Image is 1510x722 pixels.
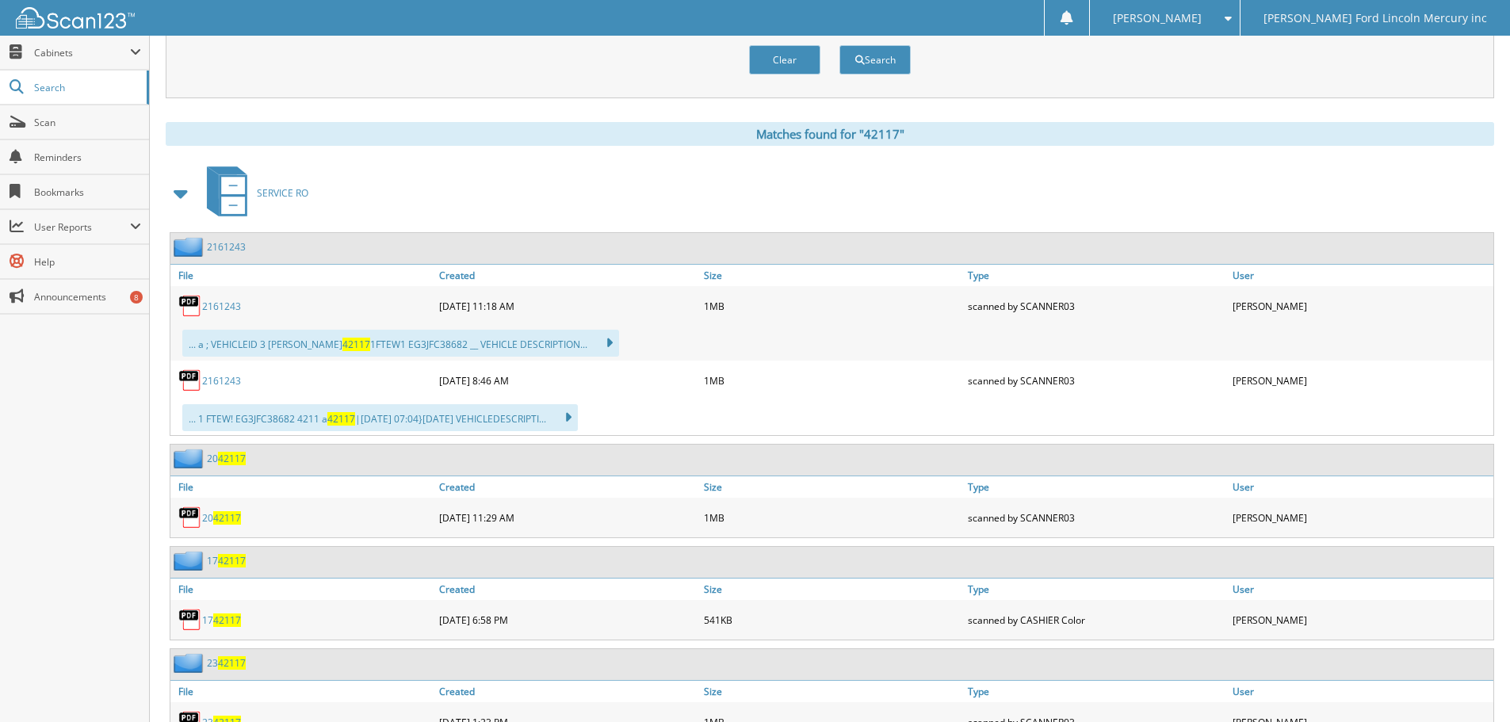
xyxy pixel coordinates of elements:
a: Size [700,265,965,286]
a: 2042117 [207,452,246,465]
div: 1MB [700,290,965,322]
div: [PERSON_NAME] [1229,604,1493,636]
div: [PERSON_NAME] [1229,290,1493,322]
button: Clear [749,45,820,74]
span: 42117 [218,452,246,465]
img: PDF.png [178,294,202,318]
a: File [170,265,435,286]
div: scanned by SCANNER03 [964,290,1229,322]
div: 8 [130,291,143,304]
div: [DATE] 6:58 PM [435,604,700,636]
span: Help [34,255,141,269]
div: [PERSON_NAME] [1229,502,1493,533]
span: Search [34,81,139,94]
a: Created [435,476,700,498]
a: Type [964,265,1229,286]
a: SERVICE RO [197,162,308,224]
span: SERVICE RO [257,186,308,200]
img: scan123-logo-white.svg [16,7,135,29]
img: folder2.png [174,237,207,257]
div: ... a ; VEHICLEID 3 [PERSON_NAME] 1FTEW1 EG3JFC38682 __ VEHICLE DESCRIPTION... [182,330,619,357]
a: 2161243 [207,240,246,254]
a: Size [700,476,965,498]
a: 2161243 [202,300,241,313]
img: folder2.png [174,653,207,673]
a: File [170,579,435,600]
a: 1742117 [202,613,241,627]
a: Created [435,681,700,702]
a: File [170,476,435,498]
span: 42117 [213,613,241,627]
a: 2342117 [207,656,246,670]
span: 42117 [327,412,355,426]
a: Type [964,476,1229,498]
img: PDF.png [178,608,202,632]
a: Size [700,579,965,600]
a: User [1229,476,1493,498]
img: folder2.png [174,449,207,468]
span: 42117 [342,338,370,351]
button: Search [839,45,911,74]
a: Created [435,265,700,286]
span: 42117 [218,554,246,567]
a: Type [964,681,1229,702]
div: [PERSON_NAME] [1229,365,1493,396]
img: PDF.png [178,369,202,392]
a: 2161243 [202,374,241,388]
a: Created [435,579,700,600]
span: Reminders [34,151,141,164]
div: 1MB [700,502,965,533]
a: Size [700,681,965,702]
a: User [1229,265,1493,286]
span: Announcements [34,290,141,304]
a: User [1229,681,1493,702]
a: Type [964,579,1229,600]
div: ... 1 FTEW! EG3JFC38682 4211 a |[DATE] 07:04}[DATE] VEHICLEDESCRIPTI... [182,404,578,431]
div: 541KB [700,604,965,636]
img: folder2.png [174,551,207,571]
span: [PERSON_NAME] Ford Lincoln Mercury inc [1263,13,1487,23]
div: [DATE] 11:29 AM [435,502,700,533]
span: [PERSON_NAME] [1113,13,1202,23]
a: 1742117 [207,554,246,567]
span: Cabinets [34,46,130,59]
span: Scan [34,116,141,129]
div: scanned by SCANNER03 [964,502,1229,533]
span: Bookmarks [34,185,141,199]
a: File [170,681,435,702]
span: 42117 [213,511,241,525]
div: scanned by CASHIER Color [964,604,1229,636]
span: 42117 [218,656,246,670]
div: [DATE] 8:46 AM [435,365,700,396]
img: PDF.png [178,506,202,529]
div: Matches found for "42117" [166,122,1494,146]
div: scanned by SCANNER03 [964,365,1229,396]
div: 1MB [700,365,965,396]
a: 2042117 [202,511,241,525]
div: [DATE] 11:18 AM [435,290,700,322]
a: User [1229,579,1493,600]
span: User Reports [34,220,130,234]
